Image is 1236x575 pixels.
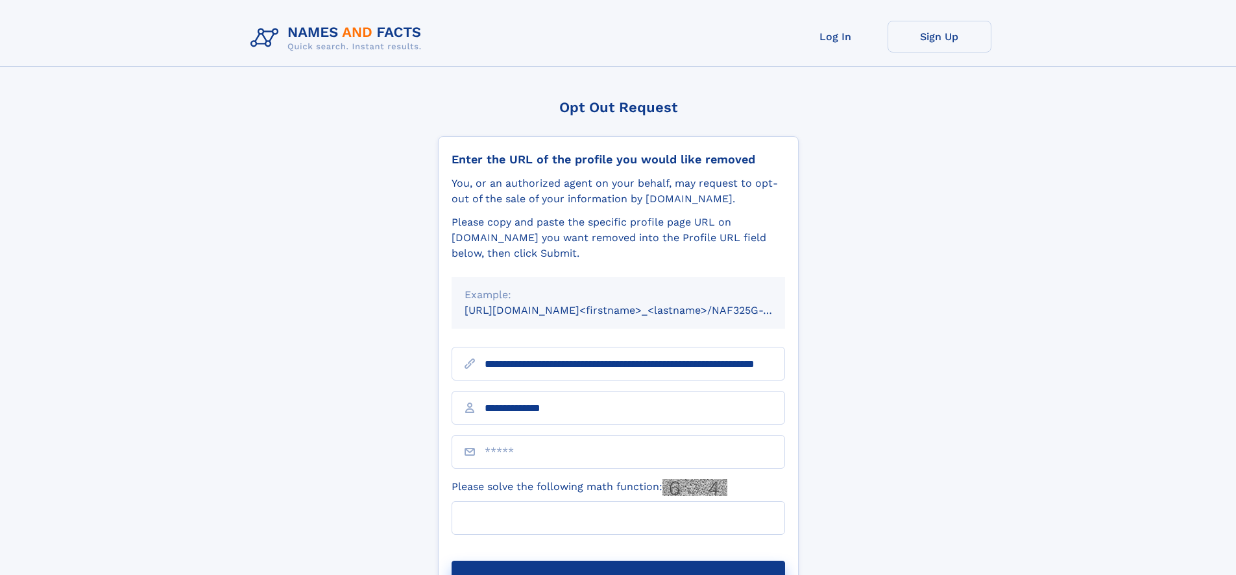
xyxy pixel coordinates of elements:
div: Enter the URL of the profile you would like removed [452,152,785,167]
small: [URL][DOMAIN_NAME]<firstname>_<lastname>/NAF325G-xxxxxxxx [465,304,810,316]
img: Logo Names and Facts [245,21,432,56]
div: You, or an authorized agent on your behalf, may request to opt-out of the sale of your informatio... [452,176,785,207]
label: Please solve the following math function: [452,479,727,496]
a: Log In [784,21,888,53]
div: Opt Out Request [438,99,799,115]
div: Please copy and paste the specific profile page URL on [DOMAIN_NAME] you want removed into the Pr... [452,215,785,261]
a: Sign Up [888,21,991,53]
div: Example: [465,287,772,303]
